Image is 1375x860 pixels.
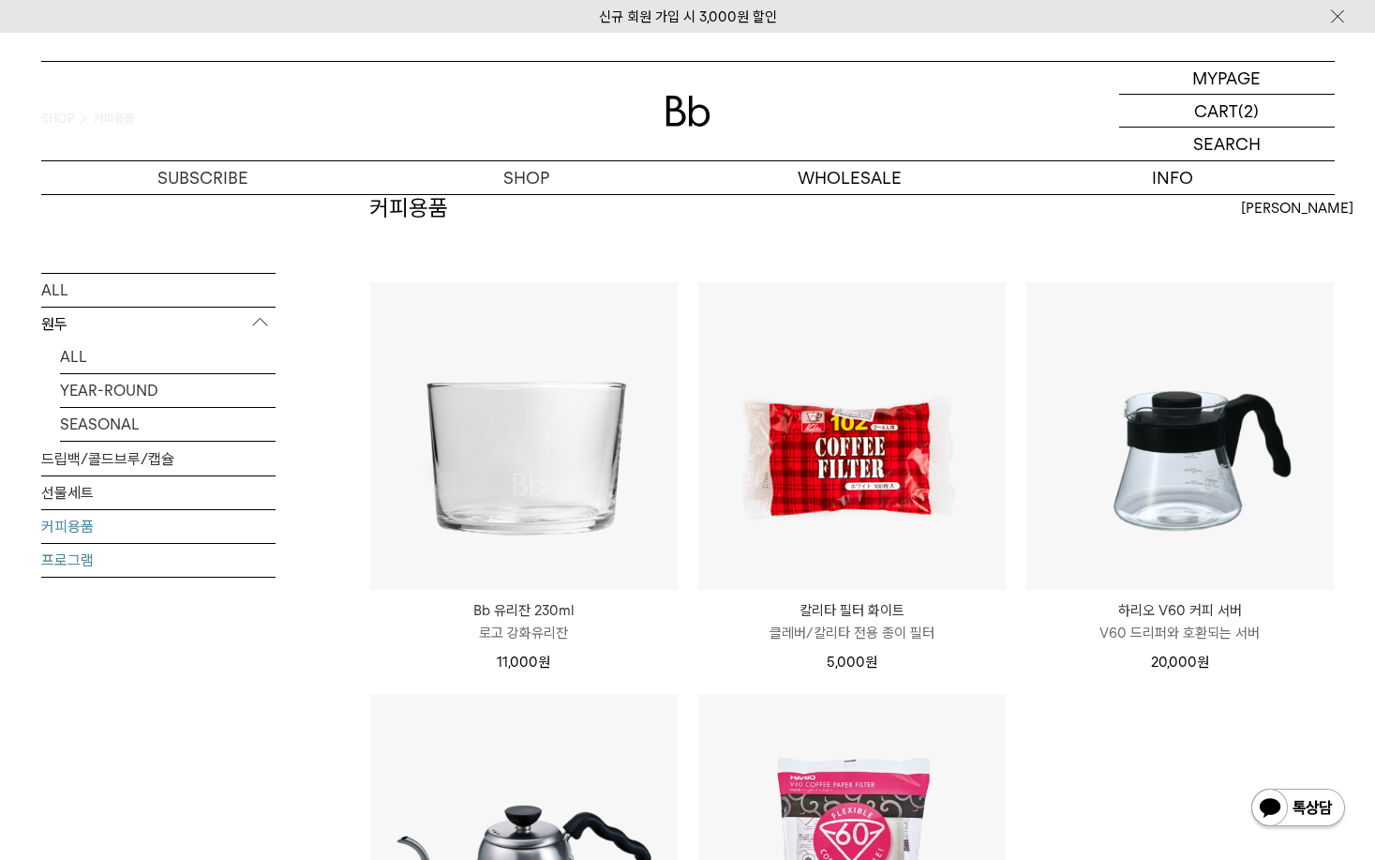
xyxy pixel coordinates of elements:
p: CART [1194,95,1238,127]
a: SUBSCRIBE [41,161,365,194]
a: 신규 회원 가입 시 3,000원 할인 [599,8,777,25]
span: [PERSON_NAME] [1241,197,1353,219]
p: MYPAGE [1192,62,1261,94]
a: 하리오 V60 커피 서버 V60 드리퍼와 호환되는 서버 [1026,599,1334,644]
img: 카카오톡 채널 1:1 채팅 버튼 [1249,787,1347,832]
span: 원 [538,654,550,671]
h2: 커피용품 [369,192,448,224]
p: 하리오 V60 커피 서버 [1026,599,1334,622]
p: SEARCH [1193,128,1261,160]
span: 20,000 [1151,654,1209,671]
img: 로고 [665,96,710,127]
p: (2) [1238,95,1259,127]
img: 칼리타 필터 화이트 [698,282,1006,590]
a: 선물세트 [41,475,276,508]
p: 칼리타 필터 화이트 [698,599,1006,622]
img: Bb 유리잔 230ml [370,282,678,590]
a: SHOP [365,161,688,194]
p: 원두 [41,307,276,340]
span: 11,000 [497,654,550,671]
a: 칼리타 필터 화이트 클레버/칼리타 전용 종이 필터 [698,599,1006,644]
a: MYPAGE [1119,62,1335,95]
span: 원 [1197,654,1209,671]
a: ALL [41,273,276,306]
a: 프로그램 [41,543,276,576]
a: YEAR-ROUND [60,373,276,406]
a: Bb 유리잔 230ml 로고 강화유리잔 [370,599,678,644]
span: 원 [865,654,877,671]
a: SEASONAL [60,407,276,440]
a: 커피용품 [41,509,276,542]
a: 드립백/콜드브루/캡슐 [41,442,276,475]
img: 하리오 V60 커피 서버 [1026,282,1334,590]
p: INFO [1011,161,1335,194]
p: 클레버/칼리타 전용 종이 필터 [698,622,1006,644]
p: V60 드리퍼와 호환되는 서버 [1026,622,1334,644]
p: Bb 유리잔 230ml [370,599,678,622]
a: CART (2) [1119,95,1335,128]
p: WHOLESALE [688,161,1011,194]
span: 5,000 [827,654,877,671]
a: ALL [60,339,276,372]
p: 로고 강화유리잔 [370,622,678,644]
